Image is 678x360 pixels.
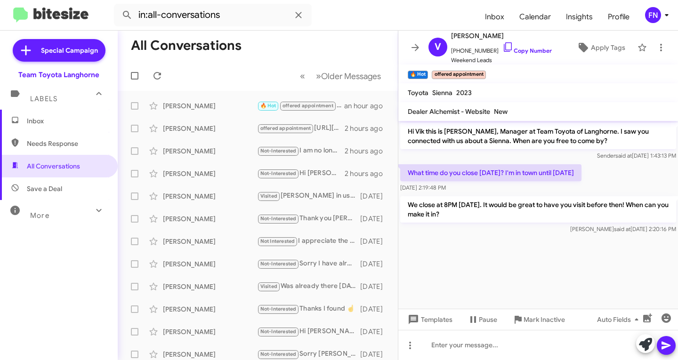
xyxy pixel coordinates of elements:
[400,123,676,149] p: Hi Vik this is [PERSON_NAME], Manager at Team Toyota of Langhorne. I saw you connected with us ab...
[30,95,57,103] span: Labels
[310,66,387,86] button: Next
[260,125,311,131] span: offered appointment
[257,100,344,111] div: We close at 8PM [DATE]. It would be great to have you visit before then! When can you make it in?
[645,7,661,23] div: FN
[13,39,105,62] a: Special Campaign
[597,311,642,328] span: Auto Fields
[260,103,276,109] span: 🔥 Hot
[260,170,297,176] span: Not-Interested
[345,146,390,156] div: 2 hours ago
[591,39,625,56] span: Apply Tags
[163,146,257,156] div: [PERSON_NAME]
[257,236,360,247] div: I appreciate the details you've shared. It's important for us to see your vehicle first-hand. Whe...
[451,41,552,56] span: [PHONE_NUMBER]
[260,216,297,222] span: Not-Interested
[345,169,390,178] div: 2 hours ago
[360,350,390,359] div: [DATE]
[163,101,257,111] div: [PERSON_NAME]
[257,145,345,156] div: I am no longer looking for a car. Thank you
[257,326,360,337] div: Hi [PERSON_NAME]. I did end up finding the car I was looking for elsewhere, but thanks for reachi...
[163,237,257,246] div: [PERSON_NAME]
[524,311,565,328] span: Mark Inactive
[400,196,676,223] p: We close at 8PM [DATE]. It would be great to have you visit before then! When can you make it in?
[257,168,345,179] div: Hi [PERSON_NAME] we are no longer in the market for a new vehicle thank you
[589,311,650,328] button: Auto Fields
[260,238,295,244] span: Not Interested
[30,211,49,220] span: More
[435,40,441,55] span: V
[27,184,62,193] span: Save a Deal
[615,152,632,159] span: said at
[282,103,333,109] span: offered appointment
[432,88,452,97] span: Sienna
[163,192,257,201] div: [PERSON_NAME]
[406,311,452,328] span: Templates
[360,214,390,224] div: [DATE]
[408,71,428,79] small: 🔥 Hot
[257,191,360,201] div: [PERSON_NAME] in used cars
[257,258,360,269] div: Sorry I have already purchased a car!
[451,30,552,41] span: [PERSON_NAME]
[163,259,257,269] div: [PERSON_NAME]
[163,169,257,178] div: [PERSON_NAME]
[614,225,630,232] span: said at
[27,139,107,148] span: Needs Response
[502,47,552,54] a: Copy Number
[18,70,99,80] div: Team Toyota Langhorne
[637,7,668,23] button: FN
[257,213,360,224] div: Thank you [PERSON_NAME] I am not looking for now. I came to Team Toyota at that time.
[163,304,257,314] div: [PERSON_NAME]
[568,39,633,56] button: Apply Tags
[260,261,297,267] span: Not-Interested
[260,193,277,199] span: Visited
[257,281,360,292] div: Was already there [DATE] at 1
[257,123,345,134] div: [URL][DOMAIN_NAME]
[558,3,600,31] a: Insights
[163,214,257,224] div: [PERSON_NAME]
[408,88,428,97] span: Toyota
[600,3,637,31] a: Profile
[456,88,472,97] span: 2023
[597,152,676,159] span: Sender [DATE] 1:43:13 PM
[344,101,390,111] div: an hour ago
[360,327,390,336] div: [DATE]
[260,148,297,154] span: Not-Interested
[360,304,390,314] div: [DATE]
[260,351,297,357] span: Not-Interested
[27,116,107,126] span: Inbox
[398,311,460,328] button: Templates
[400,164,581,181] p: What time do you close [DATE]? I'm in town until [DATE]
[27,161,80,171] span: All Conversations
[163,124,257,133] div: [PERSON_NAME]
[257,349,360,360] div: Sorry [PERSON_NAME] ended up purchasing the vehicle somewhere else. Thanks for checking in.
[494,107,508,116] span: New
[163,282,257,291] div: [PERSON_NAME]
[316,70,321,82] span: »
[294,66,311,86] button: Previous
[432,71,485,79] small: offered appointment
[451,56,552,65] span: Weekend Leads
[345,124,390,133] div: 2 hours ago
[41,46,98,55] span: Special Campaign
[400,184,446,191] span: [DATE] 2:19:48 PM
[163,350,257,359] div: [PERSON_NAME]
[321,71,381,81] span: Older Messages
[260,328,297,335] span: Not-Interested
[295,66,387,86] nav: Page navigation example
[300,70,305,82] span: «
[260,283,277,289] span: Visited
[131,38,242,53] h1: All Conversations
[477,3,512,31] a: Inbox
[114,4,312,26] input: Search
[260,306,297,312] span: Not-Interested
[460,311,505,328] button: Pause
[505,311,573,328] button: Mark Inactive
[360,282,390,291] div: [DATE]
[408,107,490,116] span: Dealer Alchemist - Website
[570,225,676,232] span: [PERSON_NAME] [DATE] 2:20:16 PM
[512,3,558,31] a: Calendar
